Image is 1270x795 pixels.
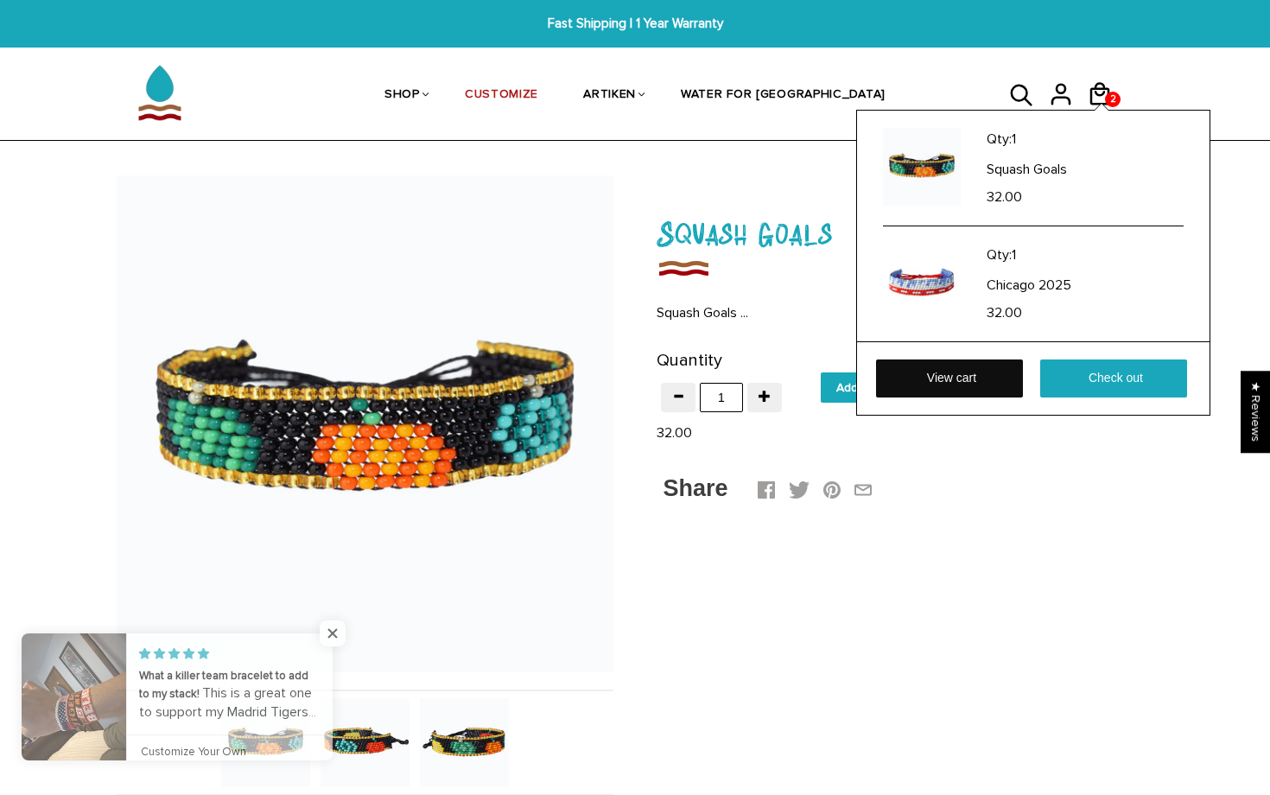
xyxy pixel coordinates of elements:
span: Fast Shipping | 1 Year Warranty [391,14,879,34]
img: Squash Goals [420,698,509,787]
span: 2 [1106,87,1121,111]
img: Squash Goals [117,175,613,672]
img: Squash Goals [321,698,410,787]
h1: Squash Goals [657,210,1153,256]
a: SHOP [384,50,420,142]
a: Check out [1040,359,1187,397]
a: Chicago 2025 [987,271,1181,296]
span: 1 [1012,130,1016,148]
span: 32.00 [987,188,1022,206]
span: 32.00 [987,304,1022,321]
a: ARTIKEN [583,50,636,142]
img: Squash Goals [657,256,710,280]
span: 32.00 [657,424,692,442]
a: Squash Goals [987,156,1181,181]
p: Squash Goals ... [657,302,1153,324]
a: View cart [876,359,1023,397]
input: Add to cart [821,372,911,403]
label: Quantity [657,347,722,375]
p: Qty: [987,244,1181,266]
span: 1 [1012,246,1016,264]
span: Close popup widget [320,620,346,646]
p: Qty: [987,128,1181,150]
a: WATER FOR [GEOGRAPHIC_DATA] [681,50,886,142]
div: Click to open Judge.me floating reviews tab [1241,371,1270,453]
a: CUSTOMIZE [465,50,538,142]
span: Share [664,475,728,501]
